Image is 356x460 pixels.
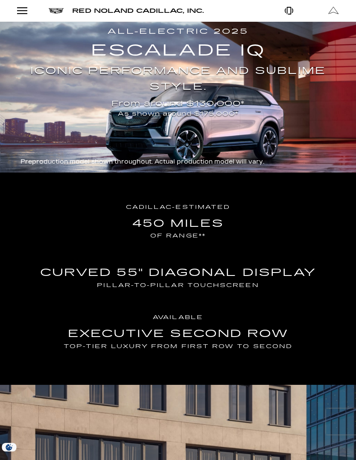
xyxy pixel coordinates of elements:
span: AVAILABLE [31,314,325,322]
h3: 450 MILES [31,215,325,240]
h3: EXECUTIVE SECOND ROW [31,325,325,351]
h3: CURVED 55" DIAGONAL DISPLAY [31,264,325,290]
span: TOP-TIER LUXURY FROM FIRST ROW TO SECOND [31,343,325,351]
a: Red Noland Cadillac, Inc. [72,5,204,17]
span: OF RANGE** [31,232,325,240]
img: Cadillac logo [49,8,64,14]
a: Cadillac logo [49,5,64,17]
span: Red Noland Cadillac, Inc. [72,7,204,15]
span: PILLAR-TO-PILLAR TOUCHSCREEN [31,281,325,290]
p: Preproduction model shown throughout. Actual production model will vary. [20,158,264,166]
span: CADILLAC-ESTIMATED [31,203,325,212]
